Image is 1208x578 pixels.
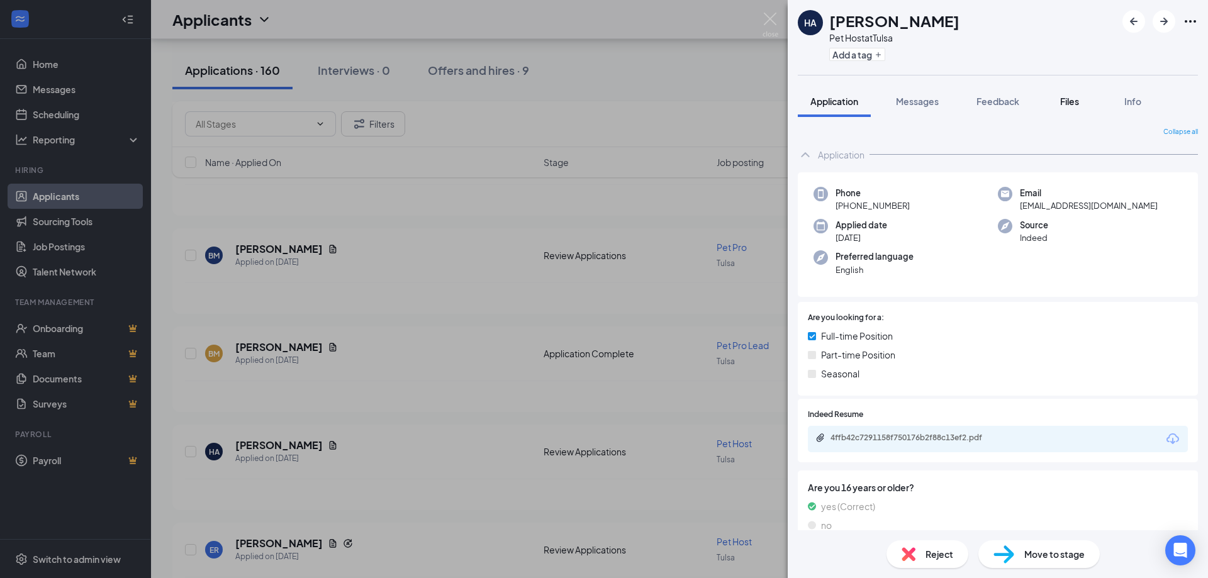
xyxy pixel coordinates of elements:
[1156,14,1172,29] svg: ArrowRight
[896,96,939,107] span: Messages
[821,348,895,362] span: Part-time Position
[875,51,882,58] svg: Plus
[836,219,887,231] span: Applied date
[1020,199,1158,212] span: [EMAIL_ADDRESS][DOMAIN_NAME]
[836,199,910,212] span: [PHONE_NUMBER]
[1165,431,1180,447] svg: Download
[1165,535,1195,565] div: Open Intercom Messenger
[836,187,910,199] span: Phone
[1020,231,1048,244] span: Indeed
[1020,187,1158,199] span: Email
[1024,547,1085,561] span: Move to stage
[798,147,813,162] svg: ChevronUp
[836,231,887,244] span: [DATE]
[1183,14,1198,29] svg: Ellipses
[836,264,914,276] span: English
[836,250,914,263] span: Preferred language
[821,518,832,532] span: no
[810,96,858,107] span: Application
[1122,10,1145,33] button: ArrowLeftNew
[808,481,1188,494] span: Are you 16 years or older?
[926,547,953,561] span: Reject
[1124,96,1141,107] span: Info
[829,31,959,44] div: Pet Host at Tulsa
[804,16,817,29] div: HA
[815,433,1019,445] a: Paperclip4ffb42c7291158f750176b2f88c13ef2.pdf
[976,96,1019,107] span: Feedback
[1060,96,1079,107] span: Files
[808,409,863,421] span: Indeed Resume
[821,499,875,513] span: yes (Correct)
[829,48,885,61] button: PlusAdd a tag
[815,433,825,443] svg: Paperclip
[821,367,859,381] span: Seasonal
[829,10,959,31] h1: [PERSON_NAME]
[830,433,1007,443] div: 4ffb42c7291158f750176b2f88c13ef2.pdf
[1153,10,1175,33] button: ArrowRight
[818,148,864,161] div: Application
[808,312,884,324] span: Are you looking for a:
[1126,14,1141,29] svg: ArrowLeftNew
[1163,127,1198,137] span: Collapse all
[1020,219,1048,231] span: Source
[821,329,893,343] span: Full-time Position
